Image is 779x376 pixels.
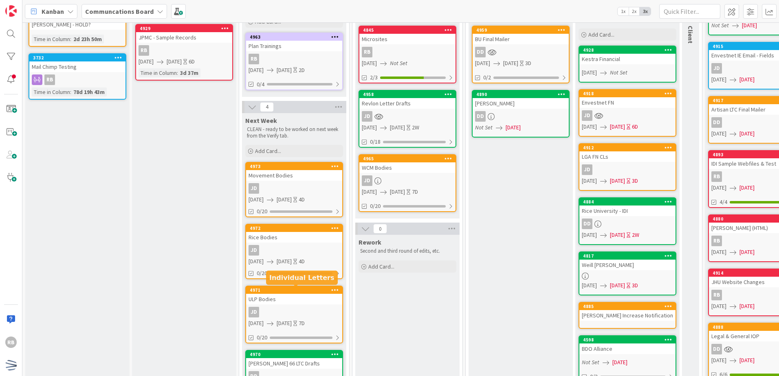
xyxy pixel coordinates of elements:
div: 4963Plan Trainings [246,33,342,51]
span: [DATE] [390,188,405,196]
div: 7D [299,319,305,328]
div: 4598BDO Alliance [579,336,676,354]
a: 4885[PERSON_NAME] Increase Notification [579,302,676,329]
div: 4912LGA FN CLs [579,144,676,162]
div: 4885 [583,304,676,309]
div: 4817 [579,252,676,260]
div: 4972 [250,225,342,231]
div: JD [582,110,592,121]
div: ULP Bodies [246,294,342,304]
div: RB [362,47,372,57]
div: JD [359,111,456,122]
div: DD [473,111,569,122]
div: 4959BU Final Mailer [473,26,569,44]
span: [DATE] [739,248,755,256]
div: 4912 [583,145,676,151]
div: 4928Kestra Financial [579,46,676,64]
div: 4884 [583,199,676,205]
div: 4971ULP Bodies [246,286,342,304]
div: JD [711,63,722,74]
div: DD [582,219,592,229]
span: [DATE] [506,123,521,132]
div: 4D [299,195,305,204]
div: Kestra Financial [579,54,676,64]
div: 4972 [246,225,342,232]
div: 4972Rice Bodies [246,225,342,243]
div: JD [582,164,592,175]
div: 4971 [250,287,342,293]
div: RB [246,54,342,64]
span: [DATE] [612,358,627,367]
div: Weill [PERSON_NAME] [579,260,676,270]
i: Not Set [475,124,493,131]
span: Add Card... [368,263,394,270]
div: 6D [189,57,195,66]
a: 4929JPMC - Sample RecordsRB[DATE][DATE]6DTime in Column:3d 37m [135,24,233,81]
span: 3x [640,7,651,15]
span: [DATE] [711,302,726,310]
i: Not Set [711,22,729,29]
span: [DATE] [503,59,518,68]
span: 0/4 [257,80,264,89]
div: JD [246,183,342,194]
span: 0/20 [257,333,267,342]
div: 4963 [246,33,342,41]
a: 4817Weill [PERSON_NAME][DATE][DATE]3D [579,251,676,295]
span: Add Card... [255,147,281,155]
div: 4965 [363,156,456,162]
div: [PERSON_NAME] [473,98,569,109]
div: 4D [299,257,305,266]
div: JD [249,245,259,256]
div: 4890 [476,92,569,97]
div: Mail Chimp Testing [29,61,125,72]
div: 4973 [250,164,342,169]
div: 4884 [579,198,676,205]
span: : [70,35,71,44]
div: 4959 [476,27,569,33]
span: [DATE] [582,122,597,131]
span: [DATE] [249,195,264,204]
a: 4965WCM BodiesJD[DATE][DATE]7D0/20 [359,154,456,212]
div: BDO Alliance [579,343,676,354]
div: 4963 [250,34,342,40]
div: 4970 [246,351,342,358]
a: 4958Revlon Letter DraftsJD[DATE][DATE]2W0/18 [359,90,456,148]
div: 3D [525,59,531,68]
div: 4965 [359,155,456,162]
div: 4918 [579,90,676,97]
a: 4972Rice BodiesJD[DATE][DATE]4D0/20 [245,224,343,279]
span: [DATE] [739,356,755,365]
img: Visit kanbanzone.com [5,5,17,17]
span: [DATE] [475,59,490,68]
i: Not Set [390,59,407,67]
i: Not Set [582,359,599,366]
span: [DATE] [277,319,292,328]
span: 0/18 [370,138,381,146]
div: 4845 [363,27,456,33]
div: 4929 [136,25,232,32]
div: RB [711,171,722,182]
a: 4928Kestra Financial[DATE]Not Set [579,46,676,83]
a: 4884Rice University - IDIDD[DATE][DATE]2W [579,197,676,245]
div: JPMC - Sample Records [136,32,232,43]
span: [DATE] [362,123,377,132]
div: 3732 [33,55,125,61]
div: 3D [632,281,638,290]
div: 78d 19h 43m [71,87,107,96]
span: Kanban [42,7,64,16]
span: [DATE] [610,281,625,290]
div: 4598 [583,337,676,343]
span: 2x [629,7,640,15]
div: JD [246,307,342,317]
div: 4884Rice University - IDI [579,198,676,216]
a: 4963Plan TrainingsRB[DATE][DATE]2D0/4 [245,33,343,90]
span: [DATE] [610,122,625,131]
span: [DATE] [739,75,755,84]
span: [DATE] [711,356,726,365]
span: : [177,68,178,77]
div: 2d 23h 50m [71,35,104,44]
div: RB [359,47,456,57]
div: 4928 [583,47,676,53]
span: [DATE] [711,129,726,138]
span: [DATE] [277,195,292,204]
